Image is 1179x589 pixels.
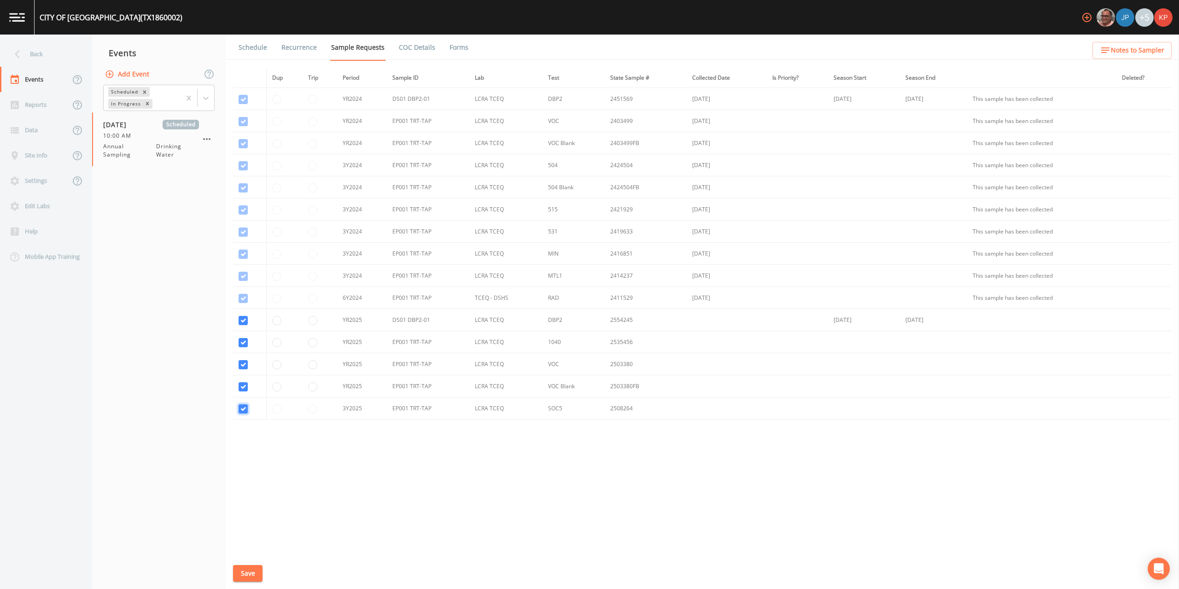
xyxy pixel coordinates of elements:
[1135,8,1154,27] div: +5
[142,99,152,109] div: Remove In Progress
[387,154,469,176] td: EP001 TRT-TAP
[543,198,604,221] td: 515
[397,35,437,60] a: COC Details
[387,110,469,132] td: EP001 TRT-TAP
[469,154,543,176] td: LCRA TCEQ
[108,99,142,109] div: In Progress
[237,35,268,60] a: Schedule
[1115,8,1135,27] div: Joshua gere Paul
[828,309,900,331] td: [DATE]
[1092,42,1172,59] button: Notes to Sampler
[687,88,767,110] td: [DATE]
[387,132,469,154] td: EP001 TRT-TAP
[605,68,687,88] th: State Sample #
[448,35,470,60] a: Forms
[469,68,543,88] th: Lab
[543,265,604,287] td: MTL1
[687,221,767,243] td: [DATE]
[543,88,604,110] td: DBP2
[469,221,543,243] td: LCRA TCEQ
[605,154,687,176] td: 2424504
[469,375,543,397] td: LCRA TCEQ
[92,112,226,167] a: [DATE]Scheduled10:00 AMAnnual SamplingDrinking Water
[387,221,469,243] td: EP001 TRT-TAP
[387,309,469,331] td: DS01 DBP2-01
[543,287,604,309] td: RAD
[140,87,150,97] div: Remove Scheduled
[900,309,967,331] td: [DATE]
[103,120,133,129] span: [DATE]
[337,353,387,375] td: YR2025
[967,198,1117,221] td: This sample has been collected
[605,331,687,353] td: 2535456
[9,13,25,22] img: logo
[605,265,687,287] td: 2414237
[543,375,604,397] td: VOC Blank
[337,110,387,132] td: YR2024
[337,331,387,353] td: YR2025
[1097,8,1115,27] img: e2d790fa78825a4bb76dcb6ab311d44c
[543,110,604,132] td: VOC
[543,132,604,154] td: VOC Blank
[605,221,687,243] td: 2419633
[1148,558,1170,580] div: Open Intercom Messenger
[543,397,604,420] td: SOC5
[469,309,543,331] td: LCRA TCEQ
[543,309,604,331] td: DBP2
[967,221,1117,243] td: This sample has been collected
[967,88,1117,110] td: This sample has been collected
[1096,8,1115,27] div: Mike Franklin
[387,176,469,198] td: EP001 TRT-TAP
[103,132,137,140] span: 10:00 AM
[967,243,1117,265] td: This sample has been collected
[900,68,967,88] th: Season End
[330,35,386,61] a: Sample Requests
[543,353,604,375] td: VOC
[469,110,543,132] td: LCRA TCEQ
[605,375,687,397] td: 2503380FB
[469,397,543,420] td: LCRA TCEQ
[543,154,604,176] td: 504
[387,198,469,221] td: EP001 TRT-TAP
[605,88,687,110] td: 2451569
[828,88,900,110] td: [DATE]
[543,68,604,88] th: Test
[687,176,767,198] td: [DATE]
[605,132,687,154] td: 2403499FB
[967,110,1117,132] td: This sample has been collected
[337,198,387,221] td: 3Y2024
[543,243,604,265] td: MIN
[687,154,767,176] td: [DATE]
[605,176,687,198] td: 2424504FB
[687,287,767,309] td: [DATE]
[387,397,469,420] td: EP001 TRT-TAP
[337,68,387,88] th: Period
[337,287,387,309] td: 6Y2024
[967,176,1117,198] td: This sample has been collected
[337,132,387,154] td: YR2024
[337,397,387,420] td: 3Y2025
[605,287,687,309] td: 2411529
[687,265,767,287] td: [DATE]
[605,397,687,420] td: 2508264
[469,265,543,287] td: LCRA TCEQ
[108,87,140,97] div: Scheduled
[900,88,967,110] td: [DATE]
[469,176,543,198] td: LCRA TCEQ
[387,68,469,88] th: Sample ID
[967,287,1117,309] td: This sample has been collected
[828,68,900,88] th: Season Start
[469,132,543,154] td: LCRA TCEQ
[387,375,469,397] td: EP001 TRT-TAP
[156,142,199,159] span: Drinking Water
[469,88,543,110] td: LCRA TCEQ
[387,331,469,353] td: EP001 TRT-TAP
[1116,68,1172,88] th: Deleted?
[469,287,543,309] td: TCEQ - DSHS
[687,68,767,88] th: Collected Date
[163,120,199,129] span: Scheduled
[387,243,469,265] td: EP001 TRT-TAP
[469,243,543,265] td: LCRA TCEQ
[337,309,387,331] td: YR2025
[40,12,182,23] div: CITY OF [GEOGRAPHIC_DATA] (TX1860002)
